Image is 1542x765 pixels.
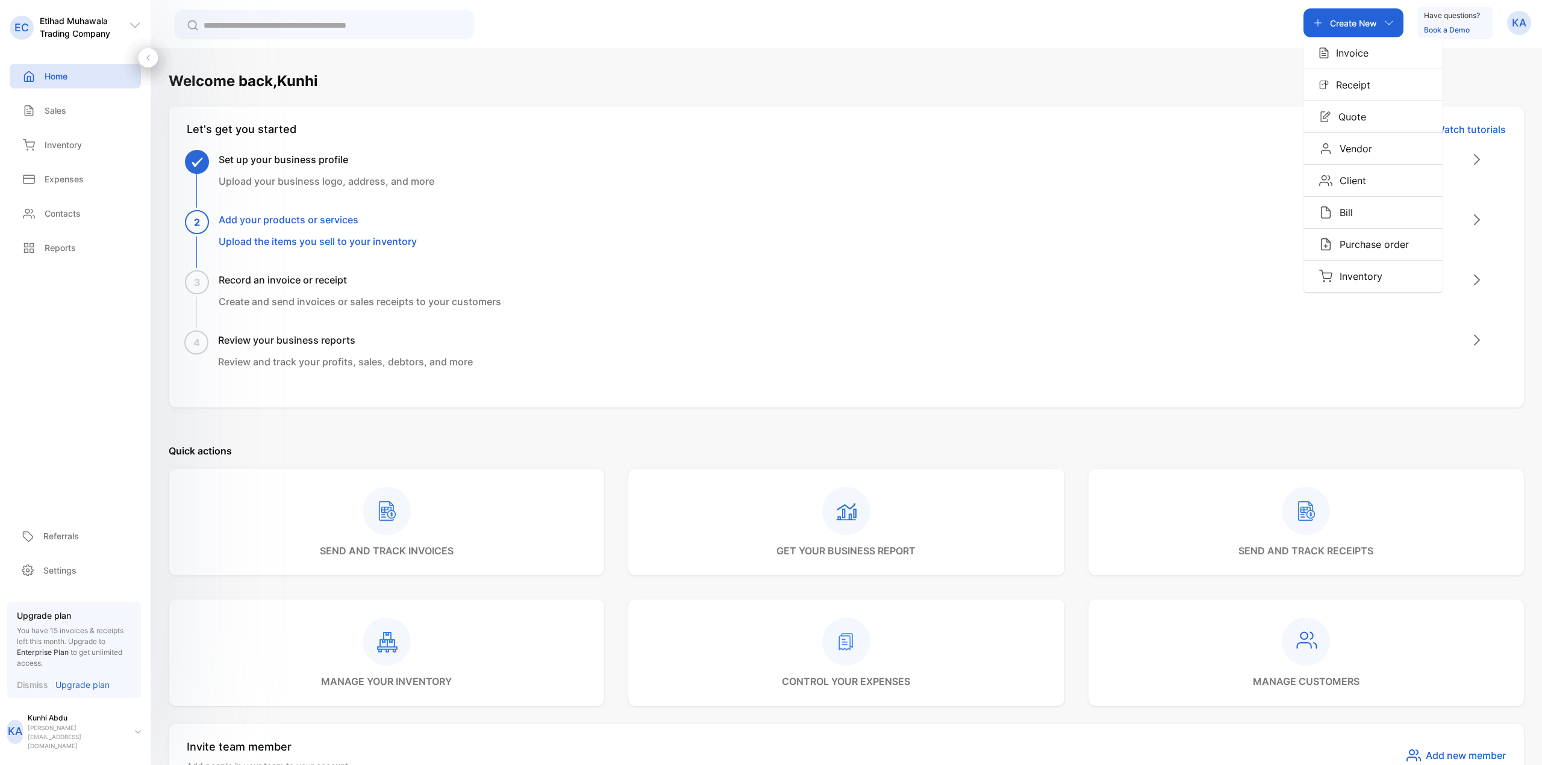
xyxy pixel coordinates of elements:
iframe: LiveChat chat widget [1491,714,1542,765]
p: KA [1512,15,1526,31]
span: Add new member [1426,748,1506,763]
p: Upgrade plan [55,678,110,691]
img: Icon [1319,47,1329,59]
p: get your business report [776,544,916,558]
p: manage your inventory [321,674,452,689]
img: Icon [1319,206,1332,219]
p: Create New [1330,17,1377,29]
img: Icon [1319,111,1331,123]
div: Let's get you started [187,121,296,138]
p: Kunhi Abdu [28,713,125,723]
button: Add new member [1406,748,1506,763]
span: Upgrade to to get unlimited access. [17,637,122,667]
a: Book a Demo [1424,25,1470,34]
h3: Set up your business profile [219,152,434,167]
p: Inventory [1332,269,1382,283]
p: Quote [1331,110,1366,124]
button: KA [1507,8,1531,37]
a: Upgrade plan [48,678,110,691]
p: Inventory [45,138,82,151]
h3: Add your products or services [219,212,417,227]
h1: Welcome back, Kunhi [169,70,318,92]
p: Client [1332,173,1366,188]
p: EC [14,20,29,36]
span: 4 [193,335,200,350]
p: Vendor [1332,141,1372,156]
a: Watch tutorials [1416,121,1506,138]
img: Icon [1319,142,1332,155]
p: send and track invoices [320,544,454,558]
span: Enterprise Plan [17,648,69,657]
p: Invite team member [187,739,348,755]
span: 2 [194,215,200,229]
p: Upload your business logo, address, and more [219,174,434,188]
p: Purchase order [1332,237,1409,252]
p: control your expenses [782,674,910,689]
p: Settings [43,564,76,577]
p: Reports [45,241,76,254]
p: Quick actions [169,444,1524,458]
p: Expenses [45,173,84,185]
img: Icon [1319,238,1332,251]
p: Etihad Muhawala Trading Company [40,14,129,40]
p: Create and send invoices or sales receipts to your customers [219,294,501,309]
img: Icon [1319,174,1332,187]
p: KA [8,723,22,739]
p: Upload the items you sell to your inventory [219,234,417,249]
p: Contacts [45,207,81,220]
p: Dismiss [17,678,48,691]
p: Sales [45,104,66,117]
img: Icon [1319,80,1329,90]
span: 3 [194,275,201,290]
button: Create NewIconInvoiceIconReceiptIconQuoteIconVendorIconClientIconBillIconPurchase orderIconInventory [1303,8,1403,37]
p: Upgrade plan [17,609,131,622]
p: Watch tutorials [1435,122,1506,137]
p: [PERSON_NAME][EMAIL_ADDRESS][DOMAIN_NAME] [28,723,125,751]
p: Referrals [43,530,79,542]
p: You have 15 invoices & receipts left this month. [17,625,131,669]
p: manage customers [1253,674,1359,689]
h3: Record an invoice or receipt [219,273,501,287]
h3: Review your business reports [218,333,473,347]
p: Have questions? [1424,10,1480,22]
p: Home [45,70,67,82]
p: send and track receipts [1238,544,1373,558]
p: Receipt [1329,78,1370,92]
p: Review and track your profits, sales, debtors, and more [218,355,473,369]
p: Bill [1332,205,1353,220]
img: Icon [1319,270,1332,283]
p: Invoice [1329,46,1369,60]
